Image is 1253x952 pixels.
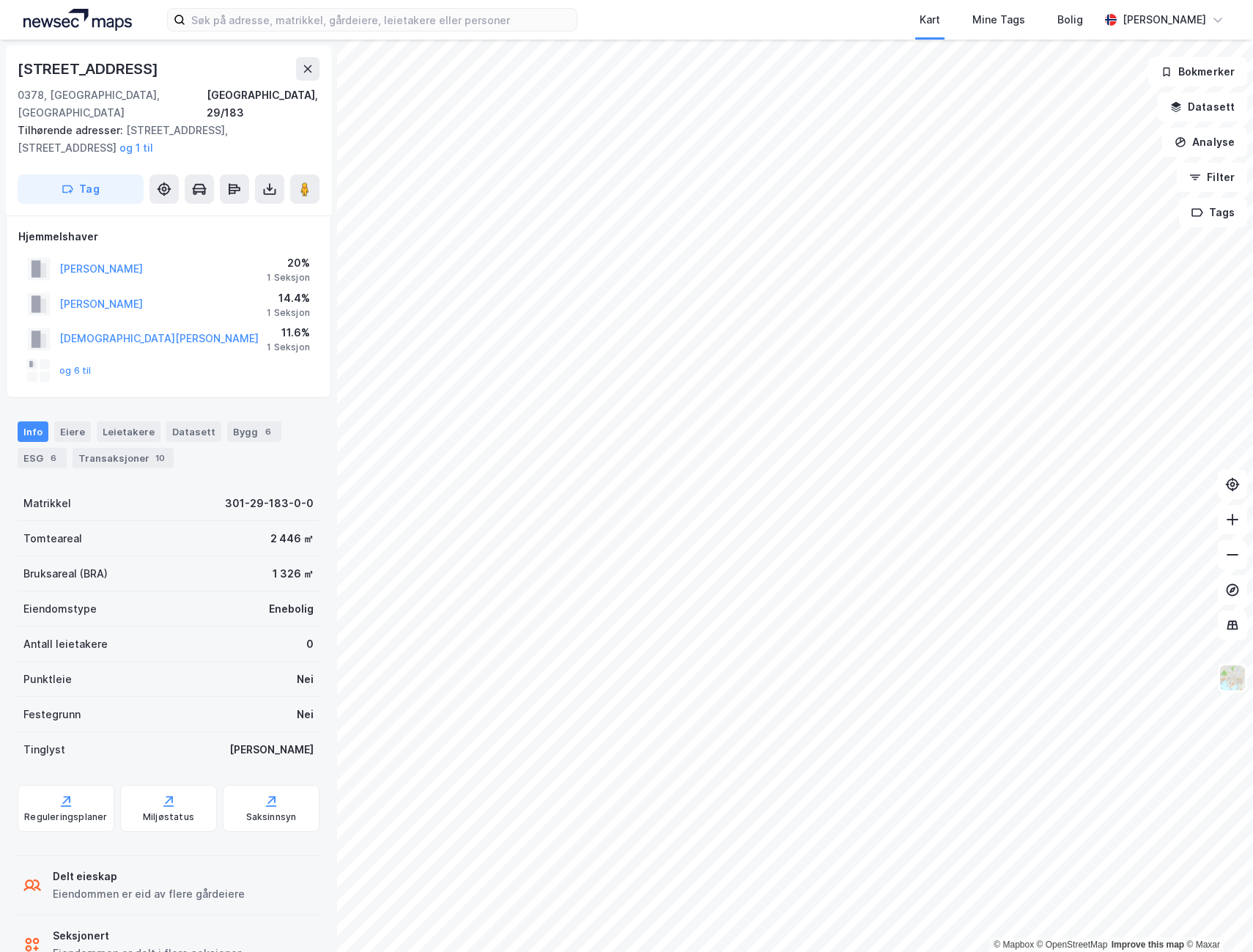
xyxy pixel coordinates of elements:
div: Mine Tags [972,11,1025,29]
div: 1 Seksjon [267,342,310,353]
div: Reguleringsplaner [24,811,107,823]
div: [STREET_ADDRESS], [STREET_ADDRESS] [18,122,308,157]
div: 20% [267,254,310,272]
div: Eiendomstype [23,600,97,618]
div: Miljøstatus [143,811,194,823]
img: logo.a4113a55bc3d86da70a041830d287a7e.svg [23,9,132,31]
div: 1 326 ㎡ [273,565,314,583]
button: Bokmerker [1148,57,1247,86]
div: 6 [46,451,61,465]
div: ESG [18,448,67,468]
div: Tomteareal [23,530,82,547]
div: 2 446 ㎡ [270,530,314,547]
div: Nei [297,671,314,688]
div: Enebolig [269,600,314,618]
div: [PERSON_NAME] [229,741,314,759]
div: Bygg [227,421,281,442]
div: Hjemmelshaver [18,228,319,246]
div: Bolig [1057,11,1083,29]
div: Bruksareal (BRA) [23,565,108,583]
div: [STREET_ADDRESS] [18,57,161,81]
div: 10 [152,451,168,465]
a: OpenStreetMap [1037,940,1108,950]
div: Antall leietakere [23,635,108,653]
div: Punktleie [23,671,72,688]
a: Improve this map [1112,940,1184,950]
div: Festegrunn [23,706,81,723]
div: 1 Seksjon [267,307,310,319]
div: Matrikkel [23,495,71,512]
div: Eiendommen er eid av flere gårdeiere [53,885,245,903]
a: Mapbox [994,940,1034,950]
div: Saksinnsyn [246,811,297,823]
button: Filter [1177,163,1247,192]
div: [PERSON_NAME] [1123,11,1206,29]
div: 0378, [GEOGRAPHIC_DATA], [GEOGRAPHIC_DATA] [18,86,207,122]
div: [GEOGRAPHIC_DATA], 29/183 [207,86,319,122]
button: Analyse [1162,128,1247,157]
button: Tag [18,174,144,204]
div: 11.6% [267,324,310,342]
div: Kart [920,11,940,29]
div: Transaksjoner [73,448,174,468]
iframe: Chat Widget [1180,882,1253,952]
div: Tinglyst [23,741,65,759]
div: 0 [306,635,314,653]
div: Delt eieskap [53,868,245,885]
img: Z [1219,664,1246,692]
div: Eiere [54,421,91,442]
div: Info [18,421,48,442]
div: Leietakere [97,421,160,442]
div: 14.4% [267,289,310,307]
div: 1 Seksjon [267,272,310,284]
span: Tilhørende adresser: [18,124,126,136]
div: Seksjonert [53,927,241,945]
button: Datasett [1158,92,1247,122]
div: 6 [261,424,276,439]
div: 301-29-183-0-0 [225,495,314,512]
div: Nei [297,706,314,723]
button: Tags [1179,198,1247,227]
div: Datasett [166,421,221,442]
input: Søk på adresse, matrikkel, gårdeiere, leietakere eller personer [185,9,577,31]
